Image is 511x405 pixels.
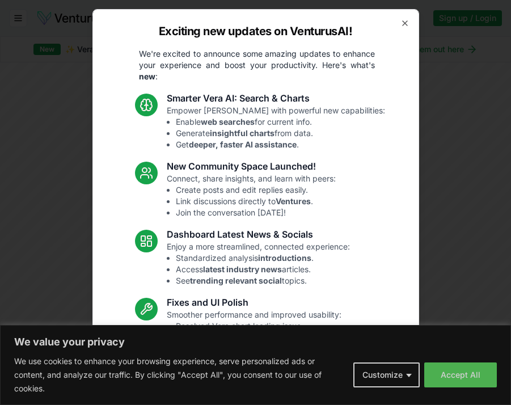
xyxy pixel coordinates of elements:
[176,116,385,128] li: Enable for current info.
[176,128,385,139] li: Generate from data.
[203,264,282,274] strong: latest industry news
[167,159,336,173] h3: New Community Space Launched!
[190,276,282,285] strong: trending relevant social
[276,196,311,206] strong: Ventures
[176,196,336,207] li: Link discussions directly to .
[167,309,341,355] p: Smoother performance and improved usability:
[176,320,341,332] li: Resolved Vera chart loading issue.
[159,23,353,39] h2: Exciting new updates on VenturusAI!
[201,117,255,126] strong: web searches
[139,71,155,81] strong: new
[167,241,350,286] p: Enjoy a more streamlined, connected experience:
[210,128,274,138] strong: insightful charts
[176,332,341,343] li: Fixed mobile chat & sidebar glitches.
[176,139,385,150] li: Get .
[258,253,311,263] strong: introductions
[130,48,384,82] p: We're excited to announce some amazing updates to enhance your experience and boost your producti...
[167,296,341,309] h3: Fixes and UI Polish
[176,252,350,264] li: Standardized analysis .
[176,264,350,275] li: Access articles.
[129,364,383,404] p: These updates are designed to make VenturusAI more powerful, intuitive, and user-friendly. Let us...
[167,173,336,218] p: Connect, share insights, and learn with peers:
[176,184,336,196] li: Create posts and edit replies easily.
[167,227,350,241] h3: Dashboard Latest News & Socials
[167,105,385,150] p: Empower [PERSON_NAME] with powerful new capabilities:
[176,343,341,355] li: Enhanced overall UI consistency.
[189,140,297,149] strong: deeper, faster AI assistance
[176,207,336,218] li: Join the conversation [DATE]!
[176,275,350,286] li: See topics.
[167,91,385,105] h3: Smarter Vera AI: Search & Charts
